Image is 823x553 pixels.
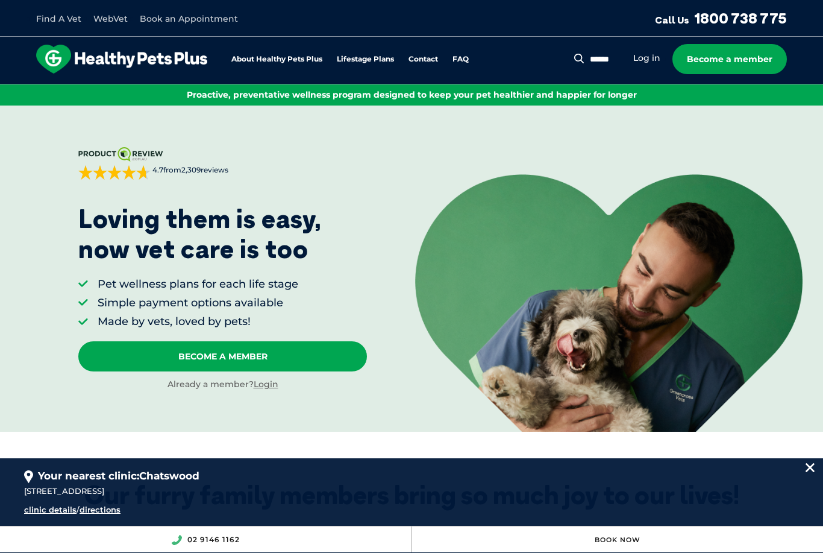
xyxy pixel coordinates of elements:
[187,89,637,100] span: Proactive, preventative wellness program designed to keep your pet healthier and happier for longer
[80,505,120,514] a: directions
[806,463,815,472] img: location_close.svg
[415,174,803,432] img: <p>Loving them is easy, <br /> now vet care is too</p>
[24,505,77,514] a: clinic details
[152,165,163,174] strong: 4.7
[78,204,322,265] p: Loving them is easy, now vet care is too
[337,55,394,63] a: Lifestage Plans
[231,55,322,63] a: About Healthy Pets Plus
[139,470,199,482] span: Chatswood
[595,536,640,544] a: Book Now
[672,44,787,74] a: Become a member
[36,13,81,24] a: Find A Vet
[452,55,469,63] a: FAQ
[187,535,240,544] a: 02 9146 1162
[140,13,238,24] a: Book an Appointment
[78,147,368,180] a: 4.7from2,309reviews
[78,341,368,371] a: Become A Member
[181,165,228,174] span: 2,309 reviews
[24,485,799,498] div: [STREET_ADDRESS]
[78,379,368,391] div: Already a member?
[98,314,298,329] li: Made by vets, loved by pets!
[171,535,182,545] img: location_phone.svg
[98,277,298,292] li: Pet wellness plans for each life stage
[98,295,298,311] li: Simple payment options available
[151,165,228,175] span: from
[78,165,151,180] div: 4.7 out of 5 stars
[655,14,689,26] span: Call Us
[24,504,489,517] div: /
[24,470,33,484] img: location_pin.svg
[93,13,128,24] a: WebVet
[655,9,787,27] a: Call Us1800 738 775
[36,45,207,74] img: hpp-logo
[254,379,278,390] a: Login
[633,52,660,64] a: Log in
[24,458,799,484] div: Your nearest clinic:
[408,55,438,63] a: Contact
[572,52,587,65] button: Search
